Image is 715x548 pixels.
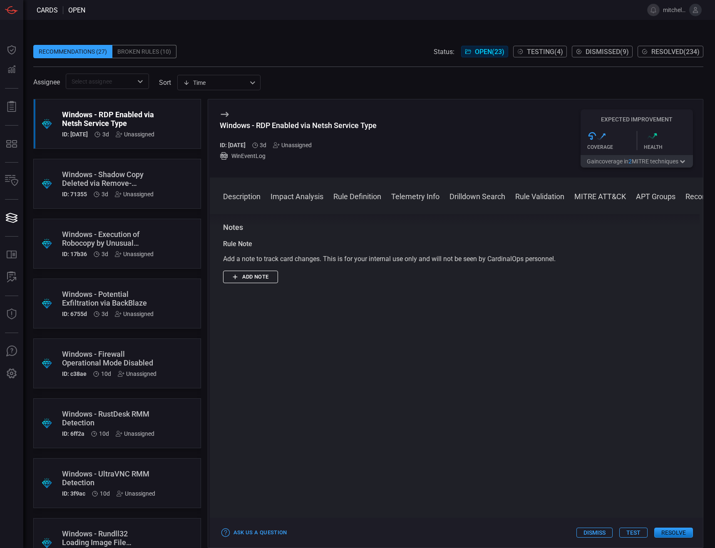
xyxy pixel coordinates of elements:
[449,191,505,201] button: Drilldown Search
[118,370,156,377] div: Unassigned
[100,490,110,497] span: Oct 05, 2025 9:03 AM
[62,410,154,427] div: Windows - RustDesk RMM Detection
[2,304,22,324] button: Threat Intelligence
[68,6,85,14] span: open
[102,131,109,138] span: Oct 13, 2025 3:27 AM
[574,191,626,201] button: MITRE ATT&CK
[62,170,154,188] div: Windows - Shadow Copy Deleted via Remove-CimInstance
[2,134,22,154] button: MITRE - Detection Posture
[2,245,22,265] button: Rule Catalog
[116,430,154,437] div: Unassigned
[62,230,154,247] div: Windows - Execution of Robocopy by Unusual Parent
[644,144,693,150] div: Health
[663,7,686,13] span: mitchellbernadsky
[636,191,675,201] button: APT Groups
[102,191,108,197] span: Oct 13, 2025 3:27 AM
[62,290,154,307] div: Windows - Potential Exfiltration via BackBlaze
[62,430,84,437] h5: ID: 6ff2a
[134,76,146,87] button: Open
[62,370,87,377] h5: ID: c38ae
[391,191,439,201] button: Telemetry Info
[99,430,109,437] span: Oct 05, 2025 9:05 AM
[220,142,246,148] h5: ID: [DATE]
[115,251,154,257] div: Unassigned
[2,364,22,384] button: Preferences
[62,251,87,257] h5: ID: 17b36
[619,528,648,538] button: Test
[115,311,154,317] div: Unassigned
[33,45,112,58] div: Recommendations (27)
[223,222,690,232] h3: Notes
[159,79,171,86] label: sort
[220,121,377,130] div: Windows - RDP Enabled via Netsh Service Type
[220,526,289,539] button: Ask Us a Question
[62,311,87,317] h5: ID: 6755d
[2,267,22,287] button: ALERT ANALYSIS
[2,171,22,191] button: Inventory
[587,144,637,150] div: Coverage
[2,208,22,228] button: Cards
[475,48,504,56] span: Open ( 23 )
[62,469,155,487] div: Windows - UltraVNC RMM Detection
[101,370,111,377] span: Oct 05, 2025 9:05 AM
[651,48,700,56] span: Resolved ( 234 )
[461,46,508,57] button: Open(23)
[102,311,108,317] span: Oct 13, 2025 3:27 AM
[33,78,60,86] span: Assignee
[273,142,312,148] div: Unassigned
[115,191,154,197] div: Unassigned
[116,131,154,138] div: Unassigned
[434,48,454,56] span: Status:
[223,254,690,264] div: Add a note to track card changes. This is for your internal use only and will not be seen by Card...
[62,131,88,138] h5: ID: [DATE]
[62,490,85,497] h5: ID: 3f9ac
[572,46,633,57] button: Dismissed(9)
[220,152,377,160] div: WinEventLog
[527,48,563,56] span: Testing ( 4 )
[2,341,22,361] button: Ask Us A Question
[654,528,693,538] button: Resolve
[581,155,693,168] button: Gaincoverage in2MITRE techniques
[271,191,323,201] button: Impact Analysis
[62,110,154,128] div: Windows - RDP Enabled via Netsh Service Type
[112,45,176,58] div: Broken Rules (10)
[586,48,629,56] span: Dismissed ( 9 )
[515,191,564,201] button: Rule Validation
[260,142,266,148] span: Oct 13, 2025 3:27 AM
[581,116,693,123] h5: Expected Improvement
[2,97,22,117] button: Reports
[62,529,154,547] div: Windows - Rundll32 Loading Image File (APT41)
[223,191,261,201] button: Description
[62,191,87,197] h5: ID: 71355
[37,6,58,14] span: Cards
[102,251,108,257] span: Oct 13, 2025 3:27 AM
[2,60,22,80] button: Detections
[513,46,567,57] button: Testing(4)
[223,239,690,249] div: Rule Note
[628,158,632,165] span: 2
[223,271,278,284] button: Add note
[638,46,703,57] button: Resolved(234)
[333,191,381,201] button: Rule Definition
[62,350,156,367] div: Windows - Firewall Operational Mode Disabled
[117,490,155,497] div: Unassigned
[576,528,613,538] button: Dismiss
[68,76,133,86] input: Select assignee
[183,79,247,87] div: Time
[2,40,22,60] button: Dashboard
